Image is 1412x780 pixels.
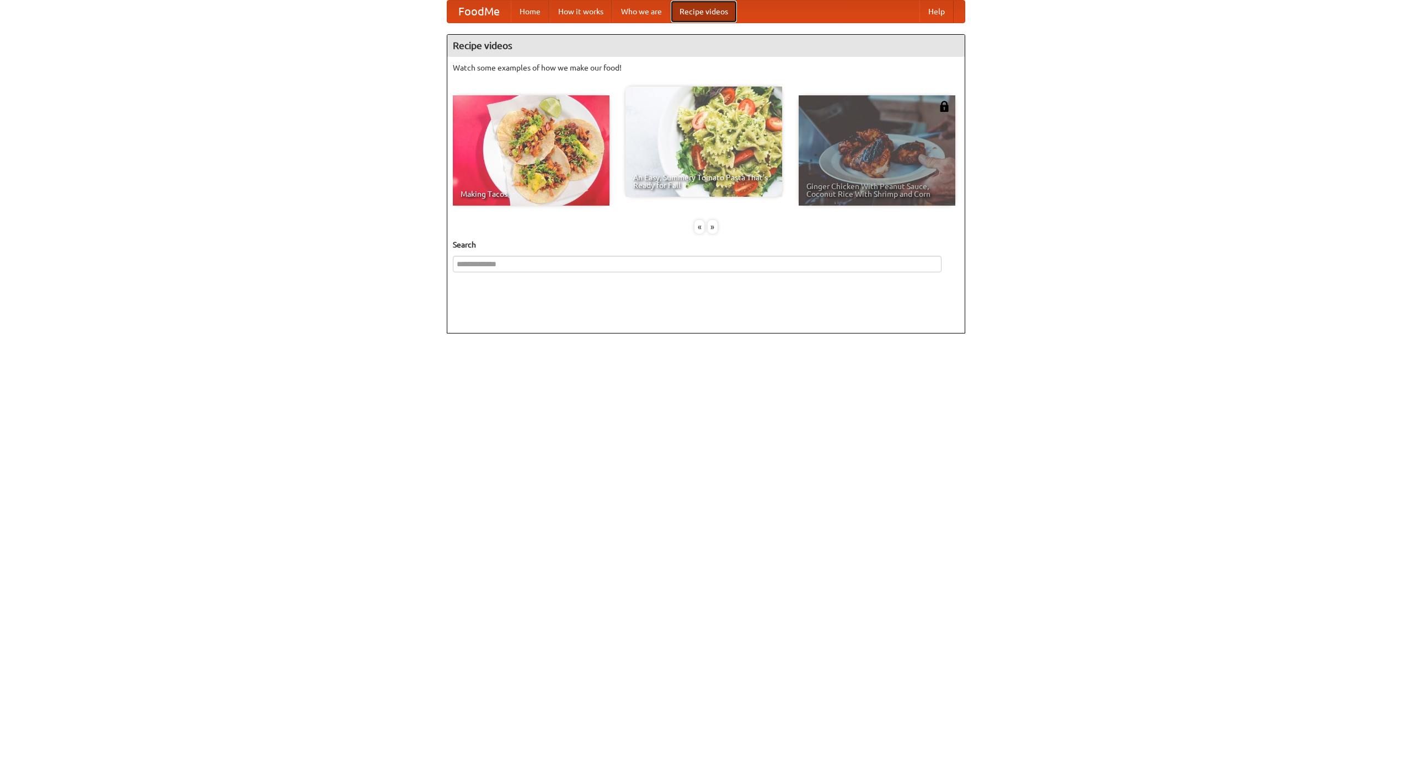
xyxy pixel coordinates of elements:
a: Who we are [612,1,671,23]
p: Watch some examples of how we make our food! [453,62,959,73]
div: » [708,220,718,234]
a: FoodMe [447,1,511,23]
a: Recipe videos [671,1,737,23]
span: An Easy, Summery Tomato Pasta That's Ready for Fall [633,174,774,189]
h4: Recipe videos [447,35,965,57]
img: 483408.png [939,101,950,112]
span: Making Tacos [461,190,602,198]
a: Help [919,1,954,23]
h5: Search [453,239,959,250]
a: How it works [549,1,612,23]
a: An Easy, Summery Tomato Pasta That's Ready for Fall [625,87,782,197]
a: Making Tacos [453,95,609,206]
div: « [694,220,704,234]
a: Home [511,1,549,23]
